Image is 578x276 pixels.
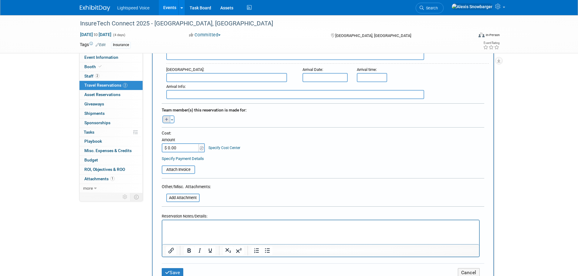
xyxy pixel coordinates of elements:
[120,193,130,201] td: Personalize Event Tab Strip
[79,175,143,184] a: Attachments1
[79,184,143,193] a: more
[162,137,206,143] div: Amount
[84,130,94,135] span: Tasks
[111,42,131,48] div: Insurance
[84,55,118,60] span: Event Information
[416,3,444,13] a: Search
[483,42,499,45] div: Event Rating
[162,156,204,161] a: Specify Payment Details
[79,118,143,128] a: Sponsorships
[96,43,106,47] a: Edit
[84,64,103,69] span: Booth
[130,193,143,201] td: Toggle Event Tabs
[83,186,93,191] span: more
[252,246,262,255] button: Numbered list
[84,83,127,88] span: Travel Reservations
[79,146,143,155] a: Misc. Expenses & Credits
[80,32,112,37] span: [DATE] [DATE]
[84,158,98,162] span: Budget
[79,62,143,71] a: Booth
[84,120,110,125] span: Sponsorships
[162,105,484,114] div: Team member(s) this reservation is made for:
[79,156,143,165] a: Budget
[335,33,411,38] span: [GEOGRAPHIC_DATA], [GEOGRAPHIC_DATA]
[194,246,205,255] button: Italic
[79,81,143,90] a: Travel Reservations2
[451,3,493,10] img: Alexis Snowbarger
[166,67,203,72] span: [GEOGRAPHIC_DATA]
[84,139,102,144] span: Playbook
[84,167,125,172] span: ROI, Objectives & ROO
[84,92,120,97] span: Asset Reservations
[80,42,106,48] td: Tags
[79,128,143,137] a: Tasks
[162,184,211,191] div: Other/Misc. Attachments:
[162,130,484,136] div: Cost:
[357,67,377,72] small: :
[262,246,272,255] button: Bullet list
[79,53,143,62] a: Event Information
[485,33,500,37] div: In-Person
[162,220,479,244] iframe: Rich Text Area
[166,246,176,255] button: Insert/edit link
[95,74,100,78] span: 2
[117,5,150,10] span: Lightspeed Voice
[424,6,438,10] span: Search
[234,246,244,255] button: Superscript
[79,100,143,109] a: Giveaways
[110,176,115,181] span: 1
[303,67,323,72] small: :
[205,246,215,255] button: Underline
[166,84,186,89] small: :
[79,137,143,146] a: Playbook
[166,84,185,89] span: Arrival Info
[84,101,104,106] span: Giveaways
[79,165,143,174] a: ROI, Objectives & ROO
[438,32,500,41] div: Event Format
[99,65,102,68] i: Booth reservation complete
[187,32,223,38] button: Committed
[223,246,233,255] button: Subscript
[80,5,110,11] img: ExhibitDay
[478,32,485,37] img: Format-Inperson.png
[84,111,105,116] span: Shipments
[79,90,143,99] a: Asset Reservations
[303,67,322,72] span: Arrival Date
[84,148,132,153] span: Misc. Expenses & Credits
[84,74,100,78] span: Staff
[93,32,99,37] span: to
[79,109,143,118] a: Shipments
[184,246,194,255] button: Bold
[208,146,240,150] a: Specify Cost Center
[113,33,125,37] span: (4 days)
[78,18,464,29] div: InsureTech Connect 2025 - [GEOGRAPHIC_DATA], [GEOGRAPHIC_DATA]
[162,211,480,220] div: Reservation Notes/Details:
[166,67,204,72] small: :
[123,83,127,88] span: 2
[79,72,143,81] a: Staff2
[84,176,115,181] span: Attachments
[357,67,376,72] span: Arrival time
